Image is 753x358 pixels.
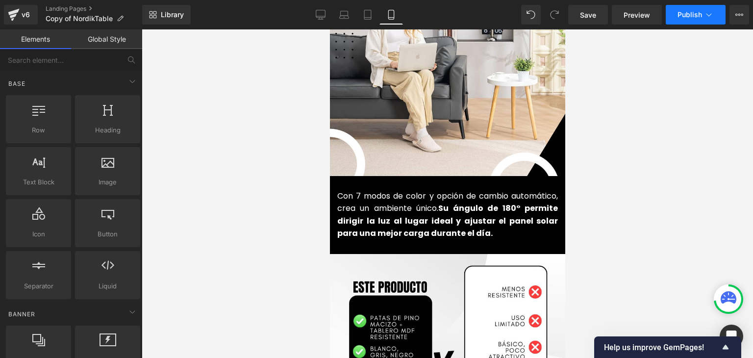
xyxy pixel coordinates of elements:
button: Publish [666,5,726,25]
font: Con 7 modos de color y opción de cambio automático, crea un ambiente único. [7,161,228,185]
a: Global Style [71,29,142,49]
a: Preview [612,5,662,25]
span: Copy of NordikTable [46,15,113,23]
a: Landing Pages [46,5,142,13]
button: Show survey - Help us improve GemPages! [604,341,731,353]
span: Help us improve GemPages! [604,343,720,352]
span: Base [7,79,26,88]
span: Image [78,177,137,187]
span: Button [78,229,137,239]
div: Open Intercom Messenger [720,325,743,348]
span: Save [580,10,596,20]
a: Laptop [332,5,356,25]
span: Text Block [9,177,68,187]
span: Banner [7,309,36,319]
button: More [729,5,749,25]
button: Redo [545,5,564,25]
a: Desktop [309,5,332,25]
span: Liquid [78,281,137,291]
span: Heading [78,125,137,135]
button: Undo [521,5,541,25]
a: New Library [142,5,191,25]
span: Library [161,10,184,19]
a: Mobile [379,5,403,25]
strong: Su ángulo de 180° permite dirigir la luz al lugar ideal y ajustar el panel solar para una mejor c... [7,173,228,209]
div: v6 [20,8,32,21]
a: Tablet [356,5,379,25]
span: Row [9,125,68,135]
span: Separator [9,281,68,291]
a: v6 [4,5,38,25]
span: Icon [9,229,68,239]
span: Publish [678,11,702,19]
span: Preview [624,10,650,20]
